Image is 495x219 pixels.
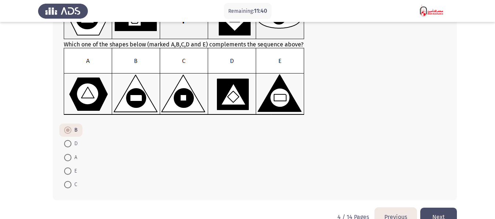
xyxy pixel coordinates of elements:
[71,180,77,189] span: C
[71,153,77,162] span: A
[38,1,88,21] img: Assess Talent Management logo
[71,167,77,175] span: E
[71,139,78,148] span: D
[64,48,304,115] img: ZTU2MjZlYTAtYTBlZi00MzU5LThhMzYtMDc0M2JlZGY4MzRjMTY3Njk3ODA2MTg3OA==.png
[228,7,267,16] p: Remaining:
[71,126,78,135] span: B
[407,1,457,21] img: Assessment logo of MIC - BA Focus 6 Module Assessment (EN/AR) - Tue Feb 21
[254,7,267,14] span: 11:40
